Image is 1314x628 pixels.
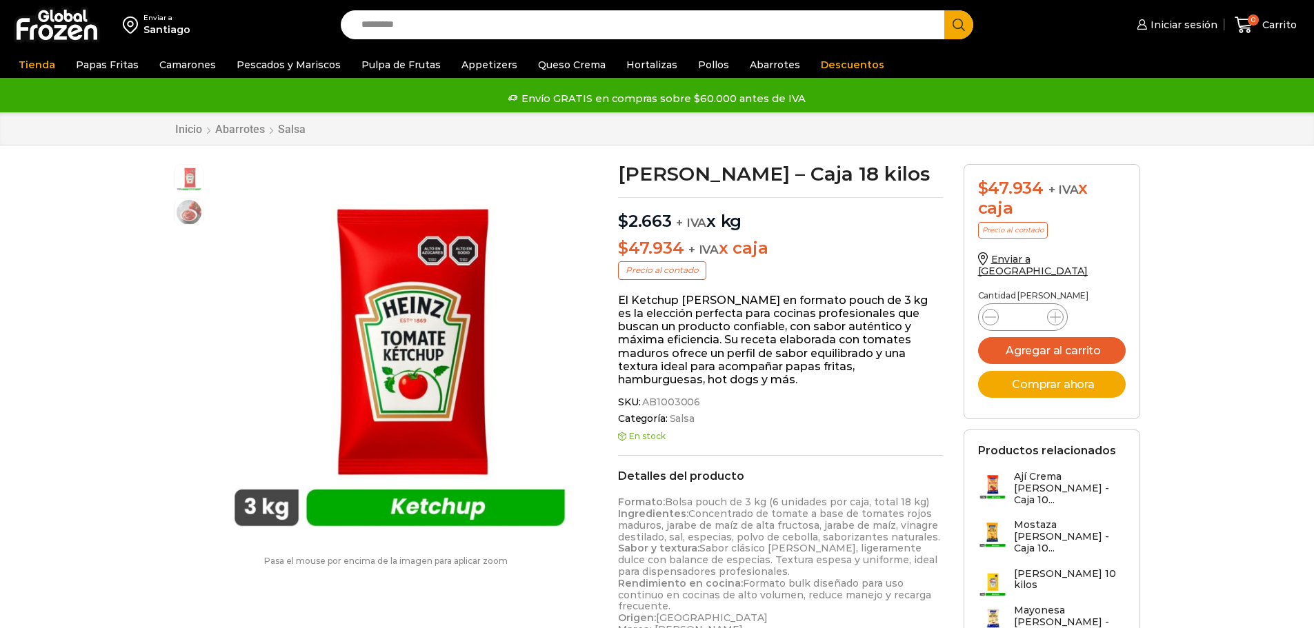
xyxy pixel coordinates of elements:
[618,164,943,183] h1: [PERSON_NAME] – Caja 18 kilos
[618,396,943,408] span: SKU:
[618,542,699,554] strong: Sabor y textura:
[215,123,266,136] a: Abarrotes
[978,371,1126,398] button: Comprar ahora
[210,164,589,543] img: ketchup heinz
[978,471,1126,512] a: Ají Crema [PERSON_NAME] - Caja 10...
[355,52,448,78] a: Pulpa de Frutas
[1014,471,1126,505] h3: Ají Crema [PERSON_NAME] - Caja 10...
[618,239,943,259] p: x caja
[978,291,1126,301] p: Cantidad [PERSON_NAME]
[618,211,672,231] bdi: 2.663
[1048,183,1079,196] span: + IVA
[944,10,973,39] button: Search button
[277,123,306,136] a: Salsa
[1014,519,1126,554] h3: Mostaza [PERSON_NAME] - Caja 10...
[618,238,628,258] span: $
[978,337,1126,364] button: Agregar al carrito
[978,444,1116,457] h2: Productos relacionados
[978,253,1088,277] a: Enviar a [GEOGRAPHIC_DATA]
[688,243,719,256] span: + IVA
[210,164,589,543] div: 1 / 2
[230,52,348,78] a: Pescados y Mariscos
[69,52,146,78] a: Papas Fritas
[143,13,190,23] div: Enviar a
[618,577,743,589] strong: Rendimiento en cocina:
[175,556,598,566] p: Pasa el mouse por encima de la imagen para aplicar zoom
[175,199,203,226] span: ketchup
[618,261,706,279] p: Precio al contado
[531,52,613,78] a: Queso Crema
[618,413,943,425] span: Categoría:
[743,52,807,78] a: Abarrotes
[640,396,700,408] span: AB1003006
[978,179,1126,219] div: x caja
[175,165,203,192] span: ketchup heinz
[1248,14,1259,26] span: 0
[618,238,684,258] bdi: 47.934
[143,23,190,37] div: Santiago
[123,13,143,37] img: address-field-icon.svg
[618,294,943,386] p: El Ketchup [PERSON_NAME] en formato pouch de 3 kg es la elección perfecta para cocinas profesiona...
[455,52,524,78] a: Appetizers
[618,611,656,624] strong: Origen:
[1231,9,1300,41] a: 0 Carrito
[12,52,62,78] a: Tienda
[978,568,1126,598] a: [PERSON_NAME] 10 kilos
[668,413,695,425] a: Salsa
[618,496,665,508] strong: Formato:
[1133,11,1217,39] a: Iniciar sesión
[618,507,688,520] strong: Ingredientes:
[1259,18,1297,32] span: Carrito
[1014,568,1126,591] h3: [PERSON_NAME] 10 kilos
[814,52,891,78] a: Descuentos
[618,211,628,231] span: $
[152,52,223,78] a: Camarones
[691,52,736,78] a: Pollos
[618,197,943,232] p: x kg
[676,216,706,230] span: + IVA
[978,178,988,198] span: $
[619,52,684,78] a: Hortalizas
[175,123,203,136] a: Inicio
[978,519,1126,560] a: Mostaza [PERSON_NAME] - Caja 10...
[978,222,1048,239] p: Precio al contado
[978,178,1044,198] bdi: 47.934
[175,123,306,136] nav: Breadcrumb
[1147,18,1217,32] span: Iniciar sesión
[1010,307,1036,327] input: Product quantity
[618,469,943,483] h2: Detalles del producto
[618,432,943,441] p: En stock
